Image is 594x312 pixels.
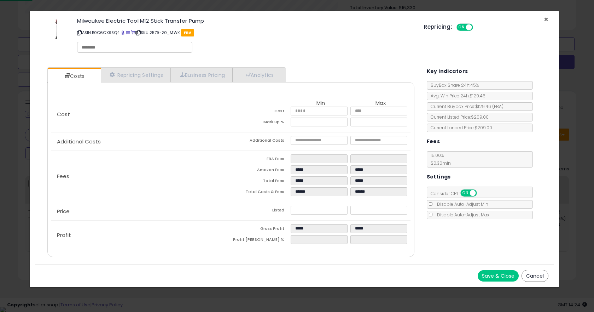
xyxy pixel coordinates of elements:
[231,235,291,246] td: Profit [PERSON_NAME] %
[522,270,548,282] button: Cancel
[171,68,233,82] a: Business Pricing
[433,201,488,207] span: Disable Auto-Adjust Min
[350,100,410,107] th: Max
[427,82,479,88] span: BuyBox Share 24h: 45%
[126,30,130,35] a: All offer listings
[544,14,548,24] span: ×
[51,112,231,117] p: Cost
[472,24,483,30] span: OFF
[427,103,503,109] span: Current Buybox Price:
[51,174,231,179] p: Fees
[427,160,451,166] span: $0.30 min
[461,190,470,196] span: ON
[433,212,489,218] span: Disable Auto-Adjust Max
[181,29,194,36] span: FBA
[427,93,485,99] span: Avg. Win Price 24h: $129.46
[101,68,171,82] a: Repricing Settings
[478,270,519,282] button: Save & Close
[231,176,291,187] td: Total Fees
[427,67,468,76] h5: Key Indicators
[424,24,452,30] h5: Repricing:
[46,18,67,39] img: 21dT8j84nlL._SL60_.jpg
[427,137,440,146] h5: Fees
[231,118,291,129] td: Mark up %
[77,18,413,23] h3: Milwaukee Electric Tool M12 Stick Transfer Pump
[427,191,486,197] span: Consider CPT:
[427,172,451,181] h5: Settings
[475,103,503,109] span: $129.46
[131,30,135,35] a: Your listing only
[231,136,291,147] td: Additional Costs
[291,100,350,107] th: Min
[231,107,291,118] td: Cost
[121,30,125,35] a: BuyBox page
[231,206,291,217] td: Listed
[233,68,285,82] a: Analytics
[427,125,492,131] span: Current Landed Price: $209.00
[231,187,291,198] td: Total Costs & Fees
[51,232,231,238] p: Profit
[77,27,413,38] p: ASIN: B0C6CX9SQ4 | SKU: 2579-20_MWK
[492,103,503,109] span: ( FBA )
[476,190,487,196] span: OFF
[231,154,291,165] td: FBA Fees
[51,139,231,144] p: Additional Costs
[231,224,291,235] td: Gross Profit
[457,24,466,30] span: ON
[427,152,451,166] span: 15.00 %
[427,114,489,120] span: Current Listed Price: $209.00
[48,69,100,83] a: Costs
[51,209,231,214] p: Price
[231,165,291,176] td: Amazon Fees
